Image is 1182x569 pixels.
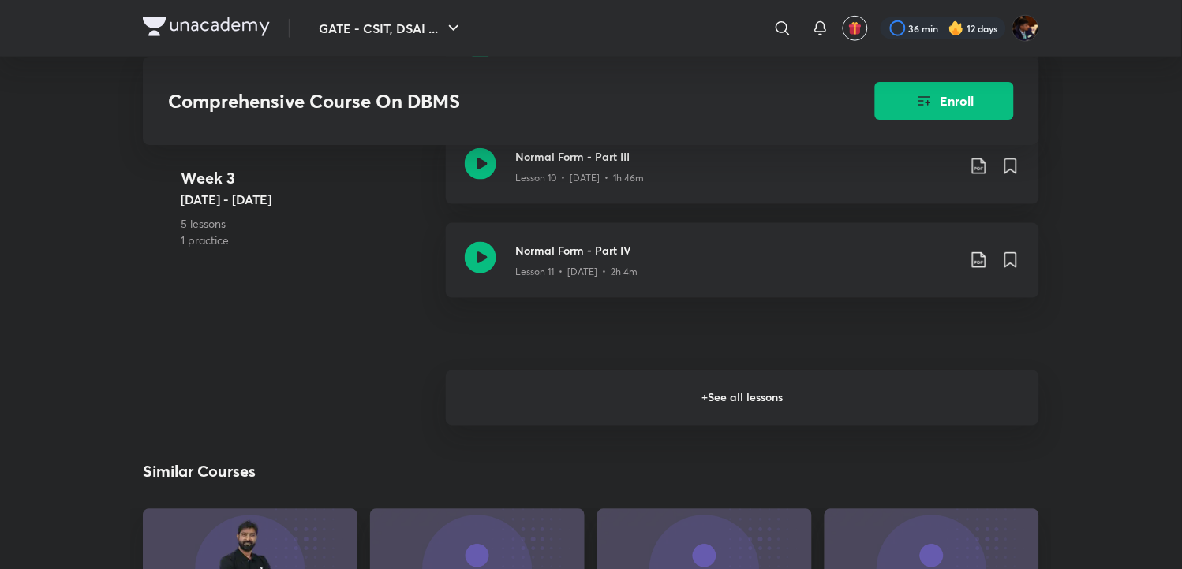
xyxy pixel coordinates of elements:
a: Normal Form - Part IVLesson 11 • [DATE] • 2h 4m [446,223,1039,317]
button: GATE - CSIT, DSAI ... [309,13,473,44]
h2: Similar Courses [143,460,256,484]
button: avatar [843,16,868,41]
h3: Comprehensive Course On DBMS [168,90,786,113]
p: 1 practice [181,232,433,248]
h6: + See all lessons [446,370,1039,426]
p: Lesson 11 • [DATE] • 2h 4m [515,265,638,279]
button: Enroll [875,82,1014,120]
h4: Week 3 [181,166,433,190]
img: streak [948,20,964,36]
a: Normal Form - Part IIILesson 10 • [DATE] • 1h 46m [446,129,1039,223]
h3: Normal Form - Part III [515,148,957,165]
a: Company Logo [143,17,270,40]
p: Lesson 10 • [DATE] • 1h 46m [515,171,644,185]
img: avatar [848,21,862,35]
img: Asmeet Gupta [1012,15,1039,42]
h5: [DATE] - [DATE] [181,190,433,209]
h3: Normal Form - Part IV [515,242,957,258]
img: Company Logo [143,17,270,36]
p: 5 lessons [181,215,433,232]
